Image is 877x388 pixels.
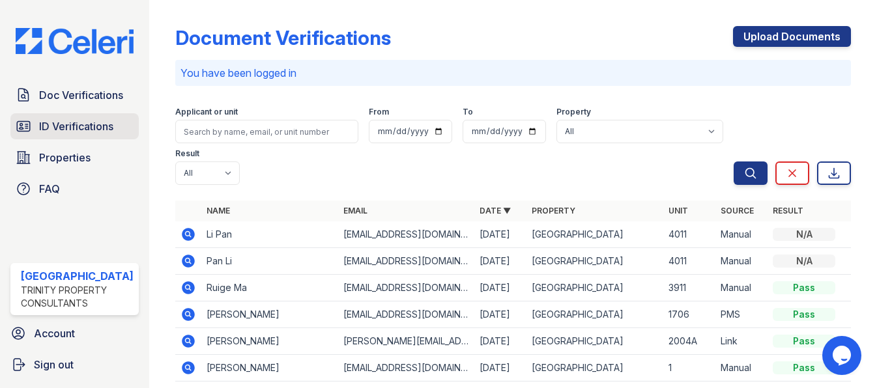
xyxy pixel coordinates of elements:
td: [GEOGRAPHIC_DATA] [526,328,663,355]
a: Doc Verifications [10,82,139,108]
div: Pass [773,308,835,321]
td: [DATE] [474,275,526,301]
td: [DATE] [474,301,526,328]
div: Pass [773,281,835,294]
label: To [463,107,473,117]
td: 1 [663,355,715,381]
a: ID Verifications [10,113,139,139]
a: Unit [669,206,688,215]
td: 3911 [663,275,715,301]
td: 1706 [663,301,715,328]
td: [GEOGRAPHIC_DATA] [526,275,663,301]
td: [PERSON_NAME] [201,328,338,355]
span: FAQ [39,181,60,197]
td: 4011 [663,221,715,248]
td: [GEOGRAPHIC_DATA] [526,221,663,248]
span: Account [34,326,75,341]
td: [EMAIL_ADDRESS][DOMAIN_NAME] [338,301,475,328]
label: Property [556,107,591,117]
td: Manual [715,275,768,301]
td: Pan Li [201,248,338,275]
a: Name [207,206,230,215]
label: Result [175,148,199,159]
span: Doc Verifications [39,87,123,103]
span: Sign out [34,357,74,372]
div: Pass [773,361,835,374]
td: [DATE] [474,328,526,355]
td: [DATE] [474,221,526,248]
td: [GEOGRAPHIC_DATA] [526,248,663,275]
td: [PERSON_NAME] [201,301,338,328]
a: Sign out [5,352,144,378]
td: Manual [715,355,768,381]
div: Pass [773,335,835,348]
a: FAQ [10,176,139,202]
td: Li Pan [201,221,338,248]
a: Source [721,206,754,215]
a: Property [532,206,575,215]
label: Applicant or unit [175,107,238,117]
a: Account [5,320,144,346]
td: Ruige Ma [201,275,338,301]
td: 4011 [663,248,715,275]
p: You have been logged in [180,65,846,81]
td: Manual [715,248,768,275]
td: [GEOGRAPHIC_DATA] [526,355,663,381]
div: Trinity Property Consultants [21,284,134,310]
div: N/A [773,228,835,241]
td: PMS [715,301,768,328]
td: [DATE] [474,248,526,275]
td: [PERSON_NAME][EMAIL_ADDRESS][PERSON_NAME][DOMAIN_NAME] [338,328,475,355]
a: Result [773,206,803,215]
td: [EMAIL_ADDRESS][DOMAIN_NAME] [338,355,475,381]
iframe: chat widget [822,336,864,375]
div: [GEOGRAPHIC_DATA] [21,268,134,284]
label: From [369,107,389,117]
a: Date ▼ [480,206,511,215]
td: [DATE] [474,355,526,381]
div: N/A [773,255,835,268]
td: [EMAIL_ADDRESS][DOMAIN_NAME] [338,248,475,275]
td: Link [715,328,768,355]
img: CE_Logo_Blue-a8612792a0a2168367f1c8372b55b34899dd931a85d93a1a3d3e32e68fde9ad4.png [5,28,144,55]
td: 2004A [663,328,715,355]
a: Email [343,206,367,215]
div: Document Verifications [175,26,391,49]
td: [GEOGRAPHIC_DATA] [526,301,663,328]
td: [EMAIL_ADDRESS][DOMAIN_NAME] [338,275,475,301]
span: ID Verifications [39,118,113,134]
a: Upload Documents [733,26,851,47]
td: [EMAIL_ADDRESS][DOMAIN_NAME] [338,221,475,248]
td: Manual [715,221,768,248]
input: Search by name, email, or unit number [175,120,358,143]
span: Properties [39,150,91,165]
td: [PERSON_NAME] [201,355,338,381]
a: Properties [10,145,139,171]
